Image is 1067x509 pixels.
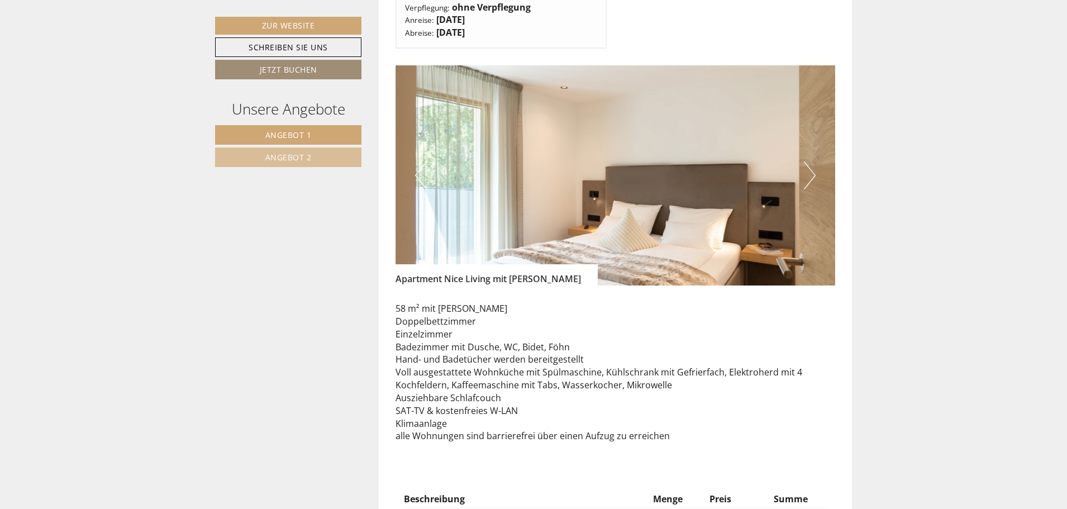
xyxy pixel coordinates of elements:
div: Unsere Angebote [215,99,361,120]
small: Anreise: [405,15,434,25]
img: image [396,65,836,286]
button: Previous [415,161,427,189]
small: Abreise: [405,27,434,38]
a: Schreiben Sie uns [215,37,361,57]
b: ohne Verpflegung [452,1,531,13]
b: [DATE] [436,26,465,39]
th: Summe [769,491,827,508]
th: Preis [705,491,769,508]
button: Next [804,161,816,189]
a: Zur Website [215,17,361,35]
a: Jetzt buchen [215,60,361,79]
b: [DATE] [436,13,465,26]
span: Angebot 1 [265,130,312,140]
span: Angebot 2 [265,152,312,163]
small: Verpflegung: [405,2,450,13]
div: Apartment Nice Living mit [PERSON_NAME] [396,264,598,286]
th: Menge [649,491,705,508]
p: 58 m² mit [PERSON_NAME] Doppelbettzimmer Einzelzimmer Badezimmer mit Dusche, WC, Bidet, Föhn Hand... [396,302,836,443]
th: Beschreibung [404,491,649,508]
